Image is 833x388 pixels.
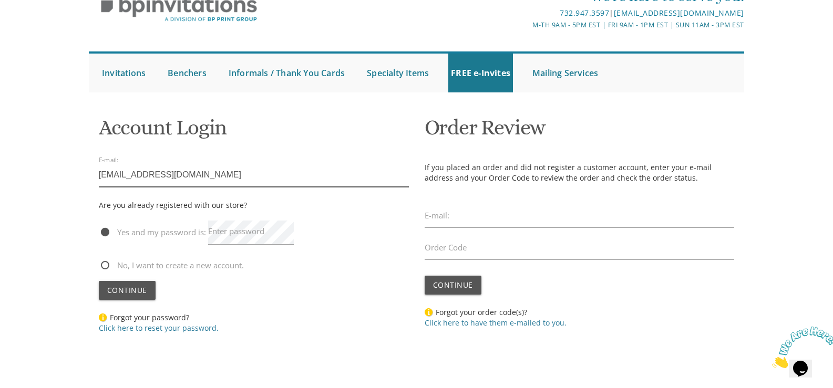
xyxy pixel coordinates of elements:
a: Click here to reset your password. [99,323,219,333]
label: Order Code [425,242,467,253]
a: 732.947.3597 [560,8,609,18]
label: E-mail: [425,210,449,221]
a: Informals / Thank You Cards [226,54,347,92]
a: Mailing Services [530,54,601,92]
button: Continue [99,281,156,300]
label: E-mail: [99,155,119,164]
div: M-Th 9am - 5pm EST | Fri 9am - 1pm EST | Sun 11am - 3pm EST [308,19,744,30]
label: Enter password [208,226,264,237]
span: Forgot your password? [99,312,219,333]
iframe: chat widget [768,322,833,372]
div: Are you already registered with our store? [99,199,247,212]
span: Continue [107,285,147,295]
a: Benchers [165,54,209,92]
h1: Account Login [99,116,409,147]
span: Continue [433,280,473,290]
a: Click here to have them e-mailed to you. [425,318,567,328]
img: Forgot your password? [99,312,107,322]
p: If you placed an order and did not register a customer account, enter your e-mail address and you... [425,162,735,183]
div: | [308,7,744,19]
span: No, I want to create a new account. [99,259,244,272]
span: Yes and my password is: [99,226,206,239]
h1: Order Review [425,116,735,147]
span: Forgot your order code(s)? [425,307,567,328]
a: FREE e-Invites [448,54,513,92]
a: Invitations [99,54,148,92]
img: Chat attention grabber [4,4,69,46]
button: Continue [425,276,481,295]
a: [EMAIL_ADDRESS][DOMAIN_NAME] [614,8,744,18]
img: Forgot your order code(s)? [425,307,433,317]
a: Specialty Items [364,54,431,92]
